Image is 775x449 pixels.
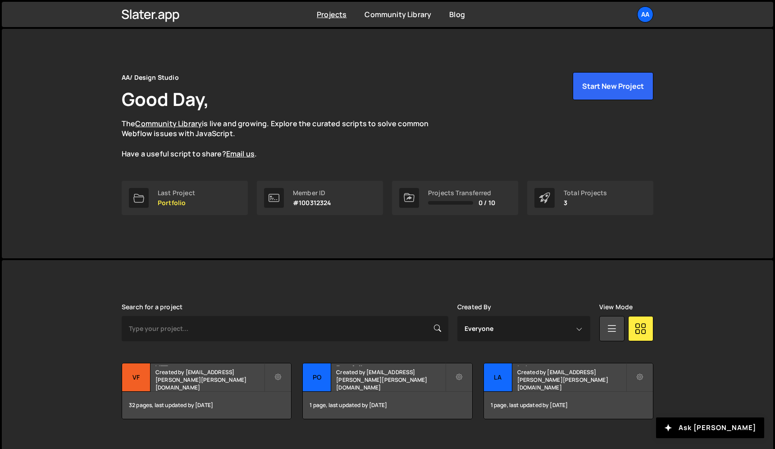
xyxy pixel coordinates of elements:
[303,392,472,419] div: 1 page, last updated by [DATE]
[303,363,331,392] div: Po
[122,392,291,419] div: 32 pages, last updated by [DATE]
[428,189,495,197] div: Projects Transferred
[637,6,653,23] a: AA
[573,72,653,100] button: Start New Project
[317,9,346,19] a: Projects
[122,303,182,311] label: Search for a project
[479,199,495,206] span: 0 / 10
[135,119,202,128] a: Community Library
[158,189,195,197] div: Last Project
[226,149,255,159] a: Email us
[457,303,492,311] label: Created By
[449,9,465,19] a: Blog
[517,363,626,366] h2: Lab
[293,189,332,197] div: Member ID
[122,363,150,392] div: VF
[517,368,626,391] small: Created by [EMAIL_ADDRESS][PERSON_NAME][PERSON_NAME][DOMAIN_NAME]
[122,72,179,83] div: AA/ Design Studio
[484,363,512,392] div: La
[336,363,445,366] h2: Portfolio
[656,417,764,438] button: Ask [PERSON_NAME]
[599,303,633,311] label: View Mode
[564,199,607,206] p: 3
[158,199,195,206] p: Portfolio
[302,363,472,419] a: Po Portfolio Created by [EMAIL_ADDRESS][PERSON_NAME][PERSON_NAME][DOMAIN_NAME] 1 page, last updat...
[365,9,431,19] a: Community Library
[122,119,446,159] p: The is live and growing. Explore the curated scripts to solve common Webflow issues with JavaScri...
[483,363,653,419] a: La Lab Created by [EMAIL_ADDRESS][PERSON_NAME][PERSON_NAME][DOMAIN_NAME] 1 page, last updated by ...
[122,363,292,419] a: VF VFT Created by [EMAIL_ADDRESS][PERSON_NAME][PERSON_NAME][DOMAIN_NAME] 32 pages, last updated b...
[293,199,332,206] p: #100312324
[122,316,448,341] input: Type your project...
[336,368,445,391] small: Created by [EMAIL_ADDRESS][PERSON_NAME][PERSON_NAME][DOMAIN_NAME]
[122,181,248,215] a: Last Project Portfolio
[155,368,264,391] small: Created by [EMAIL_ADDRESS][PERSON_NAME][PERSON_NAME][DOMAIN_NAME]
[122,87,209,111] h1: Good Day,
[484,392,653,419] div: 1 page, last updated by [DATE]
[564,189,607,197] div: Total Projects
[155,363,264,366] h2: VFT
